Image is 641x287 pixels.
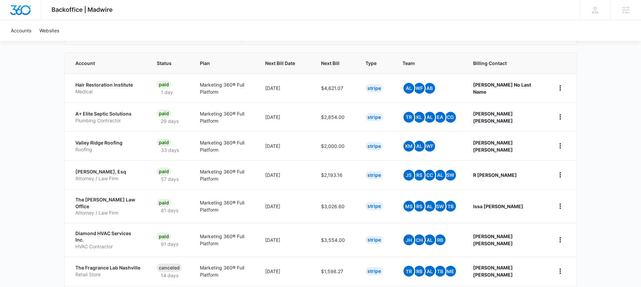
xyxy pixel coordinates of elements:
strong: R [PERSON_NAME] [473,172,517,178]
span: RS [414,201,425,212]
span: JS [403,170,414,181]
div: Paid [157,199,171,207]
p: Retail Store [75,271,141,278]
span: WF [414,83,425,94]
p: Attorney / Law Firm [75,210,141,216]
p: Marketing 360® Full Platform [200,110,249,124]
span: CH [414,234,425,245]
p: [PERSON_NAME], Esq [75,168,141,175]
span: TR [403,266,414,277]
td: [DATE] [257,257,313,286]
td: $2,000.00 [313,131,357,160]
span: MS [403,201,414,212]
p: Marketing 360® Full Platform [200,81,249,95]
td: $3,026.60 [313,189,357,223]
div: Stripe [365,84,383,92]
a: Hair Restoration InstituteMedical [75,82,141,95]
p: The Fragrance Lab Nashville [75,264,141,271]
div: Paid [157,138,171,147]
p: Marketing 360® Full Platform [200,139,249,153]
span: CG [445,112,456,123]
span: RS [414,170,425,181]
button: home [555,266,566,277]
p: Roofing [75,146,141,153]
div: Paid [157,109,171,118]
span: EA [435,112,446,123]
button: home [555,234,566,245]
p: A+ Elite Septic Solutions [75,110,141,117]
span: AL [435,170,446,181]
button: home [555,83,566,93]
td: [DATE] [257,73,313,102]
strong: [PERSON_NAME] [PERSON_NAME] [473,265,513,278]
span: Type [365,60,377,67]
span: AL [424,201,435,212]
a: Valley Ridge RoofingRoofing [75,139,141,153]
p: 33 days [157,147,183,154]
td: $4,621.07 [313,73,357,102]
span: TR [403,112,414,123]
span: AL [424,234,435,245]
div: Paid [157,167,171,176]
p: 29 days [157,118,183,125]
td: $2,193.16 [313,160,357,189]
button: home [555,140,566,151]
span: Backoffice | Madwire [51,6,113,13]
div: Stripe [365,236,383,244]
span: AL [414,141,425,152]
span: AL [424,112,435,123]
td: [DATE] [257,102,313,131]
td: [DATE] [257,131,313,160]
p: The [PERSON_NAME] Law Office [75,196,141,210]
span: Plan [200,60,249,67]
div: Paid [157,81,171,89]
span: SW [435,201,446,212]
p: 91 days [157,241,182,248]
p: Plumbing Contractor [75,117,141,124]
p: Marketing 360® Full Platform [200,168,249,182]
p: Attorney / Law Firm [75,175,141,182]
span: Next Bill Date [265,60,295,67]
td: $3,554.00 [313,223,357,257]
button: home [555,201,566,212]
a: A+ Elite Septic SolutionsPlumbing Contractor [75,110,141,124]
a: [PERSON_NAME], EsqAttorney / Law Firm [75,168,141,182]
td: [DATE] [257,189,313,223]
a: The [PERSON_NAME] Law OfficeAttorney / Law Firm [75,196,141,216]
span: Team [402,60,447,67]
strong: [PERSON_NAME] No Last Name [473,82,531,95]
p: HVAC Contractor [75,243,141,250]
a: Diamond HVAC Services Inc.HVAC Contractor [75,230,141,250]
span: AL [424,266,435,277]
span: KL [414,112,425,123]
a: Accounts [7,20,35,41]
span: KM [403,141,414,152]
p: 81 days [157,207,182,214]
p: Marketing 360® Full Platform [200,199,249,213]
div: Stripe [365,142,383,150]
a: The Fragrance Lab NashvilleRetail Store [75,264,141,278]
span: CC [424,170,435,181]
div: Stripe [365,171,383,179]
p: Marketing 360® Full Platform [200,233,249,247]
td: $1,598.27 [313,257,357,286]
span: ME [445,266,456,277]
span: AB [424,83,435,94]
strong: [PERSON_NAME] [PERSON_NAME] [473,140,513,153]
td: [DATE] [257,160,313,189]
span: TB [445,201,456,212]
p: Medical [75,88,141,95]
span: Next Bill [321,60,340,67]
span: Status [157,60,174,67]
p: Valley Ridge Roofing [75,139,141,146]
span: Account [75,60,131,67]
p: Hair Restoration Institute [75,82,141,88]
p: 14 days [157,272,182,279]
span: WF [424,141,435,152]
span: AL [403,83,414,94]
span: SW [445,170,456,181]
span: JH [403,234,414,245]
div: Canceled [157,264,182,272]
td: $2,854.00 [313,102,357,131]
p: Diamond HVAC Services Inc. [75,230,141,243]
